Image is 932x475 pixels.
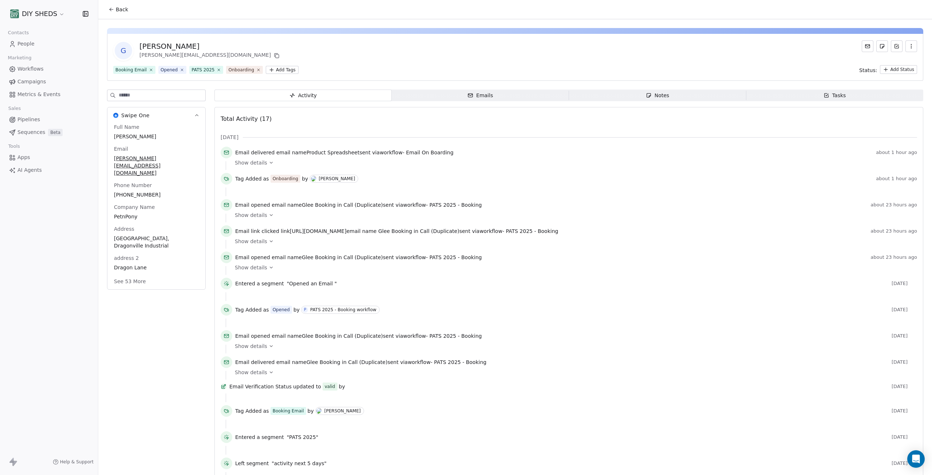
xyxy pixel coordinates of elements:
[221,115,272,122] span: Total Activity (17)
[406,150,453,155] span: Email On Boarding
[235,369,912,376] a: Show details
[310,307,376,312] div: PATS 2025 - Booking workflow
[434,359,486,365] span: PATS 2025 - Booking
[139,51,281,60] div: [PERSON_NAME][EMAIL_ADDRESS][DOMAIN_NAME]
[110,275,150,288] button: See 53 More
[235,359,486,366] span: email name sent via workflow -
[191,67,214,73] div: PATS 2025
[311,176,316,182] img: B
[506,228,558,234] span: PATS 2025 - Booking
[429,202,482,208] span: PATS 2025 - Booking
[235,227,558,235] span: link email name sent via workflow -
[235,228,279,234] span: Email link clicked
[112,203,156,211] span: Company Name
[235,264,267,271] span: Show details
[235,254,482,261] span: email name sent via workflow -
[339,383,345,390] span: by
[17,78,46,86] span: Campaigns
[325,383,335,390] div: valid
[273,175,299,182] div: Onboarding
[17,116,40,123] span: Pipelines
[892,307,917,313] span: [DATE]
[112,145,130,153] span: Email
[53,459,94,465] a: Help & Support
[112,182,153,189] span: Phone Number
[113,113,118,118] img: Swipe One
[892,434,917,440] span: [DATE]
[235,211,912,219] a: Show details
[429,254,482,260] span: PATS 2025 - Booking
[892,281,917,286] span: [DATE]
[48,129,63,136] span: Beta
[287,280,337,287] span: "Opened an Email "
[228,67,254,73] div: Onboarding
[273,408,304,414] div: Booking Email
[161,67,178,73] div: Opened
[880,65,917,74] button: Add Status
[235,150,275,155] span: Email delivered
[5,27,32,38] span: Contacts
[870,254,917,260] span: about 23 hours ago
[221,134,238,141] span: [DATE]
[114,264,199,271] span: Dragon Lane
[17,154,30,161] span: Apps
[892,384,917,389] span: [DATE]
[114,191,199,198] span: [PHONE_NUMBER]
[324,408,361,413] div: [PERSON_NAME]
[235,343,912,350] a: Show details
[115,67,147,73] div: Booking Email
[6,76,92,88] a: Campaigns
[114,213,199,220] span: PetnPony
[263,306,269,313] span: as
[319,176,355,181] div: [PERSON_NAME]
[378,228,459,234] span: Glee Booking in Call (Duplicate)
[235,238,912,245] a: Show details
[272,460,327,467] span: "activity next 5 days"
[235,343,267,350] span: Show details
[235,280,284,287] span: Entered a segment
[5,141,23,152] span: Tools
[263,175,269,182] span: as
[6,63,92,75] a: Workflows
[892,460,917,466] span: [DATE]
[892,359,917,365] span: [DATE]
[304,307,306,313] div: P
[467,92,493,99] div: Emails
[60,459,94,465] span: Help & Support
[114,155,199,177] span: [PERSON_NAME][EMAIL_ADDRESS][DOMAIN_NAME]
[235,407,262,415] span: Tag Added
[17,91,60,98] span: Metrics & Events
[6,126,92,138] a: SequencesBeta
[235,149,454,156] span: email name sent via workflow -
[293,306,300,313] span: by
[235,202,270,208] span: Email opened
[302,202,383,208] span: Glee Booking in Call (Duplicate)
[112,225,136,233] span: Address
[6,114,92,126] a: Pipelines
[235,359,275,365] span: Email delivered
[235,238,267,245] span: Show details
[22,9,57,19] span: DIY SHEDS
[290,228,347,234] span: [URL][DOMAIN_NAME]
[112,123,141,131] span: Full Name
[287,434,318,441] span: "PATS 2025"
[859,67,877,74] span: Status:
[235,460,269,467] span: Left segment
[307,359,388,365] span: Glee Booking in Call (Duplicate)
[235,211,267,219] span: Show details
[6,38,92,50] a: People
[266,66,299,74] button: Add Tags
[121,112,150,119] span: Swipe One
[892,408,917,414] span: [DATE]
[17,166,42,174] span: AI Agents
[302,333,383,339] span: Glee Booking in Call (Duplicate)
[235,333,270,339] span: Email opened
[907,450,925,468] div: Open Intercom Messenger
[235,159,912,166] a: Show details
[17,128,45,136] span: Sequences
[870,228,917,234] span: about 23 hours ago
[139,41,281,51] div: [PERSON_NAME]
[6,151,92,163] a: Apps
[107,107,205,123] button: Swipe OneSwipe One
[6,88,92,100] a: Metrics & Events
